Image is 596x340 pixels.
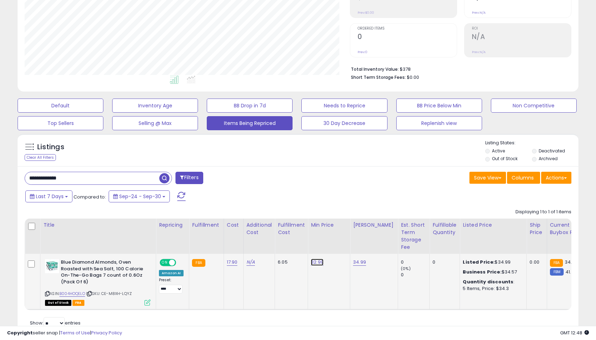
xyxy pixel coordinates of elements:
[541,172,571,184] button: Actions
[61,259,146,287] b: Blue Diamond Almonds, Oven Roasted with Sea Salt, 100 Calorie On-The-Go Bags 7 count of 0.6Oz (Pa...
[351,64,566,73] li: $378
[301,99,387,113] button: Needs to Reprice
[175,172,203,184] button: Filters
[463,221,524,229] div: Listed Price
[472,33,571,42] h2: N/A
[560,329,589,336] span: 2025-10-8 12:48 GMT
[278,259,302,265] div: 6.05
[396,116,482,130] button: Replenish view
[463,259,495,265] b: Listed Price:
[91,329,122,336] a: Privacy Policy
[463,278,513,285] b: Quantity discounts
[463,269,501,275] b: Business Price:
[469,172,506,184] button: Save View
[407,74,419,81] span: $0.00
[227,259,238,266] a: 17.90
[278,221,305,236] div: Fulfillment Cost
[7,330,122,336] div: seller snap | |
[401,221,427,251] div: Est. Short Term Storage Fee
[351,66,399,72] b: Total Inventory Value:
[512,174,534,181] span: Columns
[472,11,486,15] small: Prev: N/A
[37,142,64,152] h5: Listings
[485,140,578,146] p: Listing States:
[18,99,103,113] button: Default
[73,194,106,200] span: Compared to:
[192,221,220,229] div: Fulfillment
[159,278,184,294] div: Preset:
[539,148,565,154] label: Deactivated
[60,329,90,336] a: Terms of Use
[491,99,577,113] button: Non Competitive
[492,148,505,154] label: Active
[530,259,541,265] div: 0.00
[463,279,521,285] div: :
[472,27,571,31] span: ROI
[401,266,411,271] small: (0%)
[550,259,563,267] small: FBA
[401,272,429,278] div: 0
[45,259,59,273] img: 516Xf-FeyrL._SL40_.jpg
[550,268,564,276] small: FBM
[492,156,518,162] label: Out of Stock
[207,116,293,130] button: Items Being Repriced
[565,269,577,275] span: 41.49
[59,291,85,297] a: B004HOQELO
[227,221,241,229] div: Cost
[550,221,586,236] div: Current Buybox Price
[401,259,429,265] div: 0
[112,116,198,130] button: Selling @ Max
[159,270,184,276] div: Amazon AI
[311,221,347,229] div: Min Price
[207,99,293,113] button: BB Drop in 7d
[246,259,255,266] a: N/A
[530,221,544,236] div: Ship Price
[45,300,71,306] span: All listings that are currently out of stock and unavailable for purchase on Amazon
[72,300,84,306] span: FBA
[515,209,571,215] div: Displaying 1 to 1 of 1 items
[507,172,540,184] button: Columns
[7,329,33,336] strong: Copyright
[353,221,395,229] div: [PERSON_NAME]
[175,260,186,266] span: OFF
[25,190,72,202] button: Last 7 Days
[463,259,521,265] div: $34.99
[109,190,170,202] button: Sep-24 - Sep-30
[432,259,454,265] div: 0
[25,154,56,161] div: Clear All Filters
[192,259,205,267] small: FBA
[463,285,521,292] div: 5 Items, Price: $34.3
[45,259,150,305] div: ASIN:
[119,193,161,200] span: Sep-24 - Sep-30
[351,74,406,80] b: Short Term Storage Fees:
[112,99,198,113] button: Inventory Age
[358,50,367,54] small: Prev: 0
[30,320,81,326] span: Show: entries
[36,193,64,200] span: Last 7 Days
[472,50,486,54] small: Prev: N/A
[358,33,457,42] h2: 0
[353,259,366,266] a: 34.99
[246,221,272,236] div: Additional Cost
[18,116,103,130] button: Top Sellers
[539,156,558,162] label: Archived
[159,221,186,229] div: Repricing
[565,259,578,265] span: 34.99
[160,260,169,266] span: ON
[396,99,482,113] button: BB Price Below Min
[86,291,132,296] span: | SKU: CE-M8XH-LQYZ
[301,116,387,130] button: 30 Day Decrease
[463,269,521,275] div: $34.57
[358,11,374,15] small: Prev: $0.00
[311,259,323,266] a: 32.99
[43,221,153,229] div: Title
[358,27,457,31] span: Ordered Items
[432,221,457,236] div: Fulfillable Quantity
